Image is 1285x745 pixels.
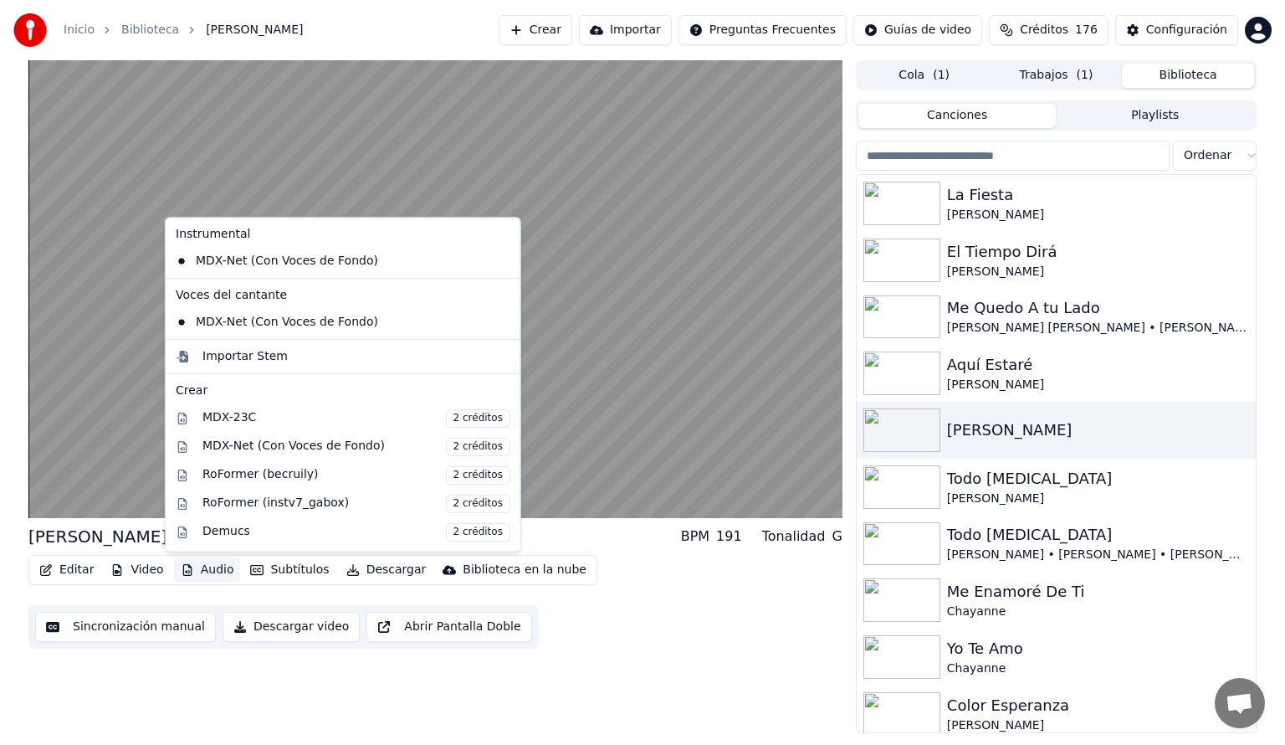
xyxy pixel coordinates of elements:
[169,221,517,248] div: Instrumental
[947,296,1249,320] div: Me Quedo A tu Lado
[1075,22,1098,39] span: 176
[681,527,709,547] div: BPM
[1215,678,1265,728] a: Chat abierto
[947,320,1249,337] div: [PERSON_NAME] [PERSON_NAME] • [PERSON_NAME]
[33,558,100,582] button: Editar
[64,22,303,39] nav: breadcrumb
[202,438,510,456] div: MDX-Net (Con Voces de Fondo)
[176,383,510,399] div: Crear
[1020,22,1068,39] span: Créditos
[947,264,1249,280] div: [PERSON_NAME]
[445,495,509,513] span: 2 créditos
[174,558,241,582] button: Audio
[947,207,1249,223] div: [PERSON_NAME]
[202,523,510,542] div: Demucs
[169,309,492,336] div: MDX-Net (Con Voces de Fondo)
[947,717,1249,734] div: [PERSON_NAME]
[1122,64,1254,88] button: Biblioteca
[947,694,1249,717] div: Color Esperanza
[947,523,1249,547] div: Todo [MEDICAL_DATA]
[206,22,303,39] span: [PERSON_NAME]
[947,240,1249,264] div: El Tiempo Dirá
[947,604,1249,620] div: Chayanne
[991,64,1123,88] button: Trabajos
[35,612,216,642] button: Sincronización manual
[499,15,572,45] button: Crear
[947,637,1249,660] div: Yo Te Amo
[853,15,982,45] button: Guías de video
[445,466,509,485] span: 2 créditos
[989,15,1108,45] button: Créditos176
[1146,22,1227,39] div: Configuración
[340,558,433,582] button: Descargar
[445,523,509,542] span: 2 créditos
[947,467,1249,491] div: Todo [MEDICAL_DATA]
[463,562,586,578] div: Biblioteca en la nube
[243,558,335,582] button: Subtítulos
[947,547,1249,563] div: [PERSON_NAME] • [PERSON_NAME] • [PERSON_NAME]
[947,183,1249,207] div: La Fiesta
[762,527,826,547] div: Tonalidad
[678,15,847,45] button: Preguntas Frecuentes
[947,491,1249,507] div: [PERSON_NAME]
[858,104,1057,128] button: Canciones
[716,527,742,547] div: 191
[202,495,510,513] div: RoFormer (instv7_gabox)
[202,466,510,485] div: RoFormer (becruily)
[579,15,672,45] button: Importar
[202,409,510,428] div: MDX-23C
[933,67,950,84] span: ( 1 )
[1184,147,1231,164] span: Ordenar
[947,419,1249,442] div: [PERSON_NAME]
[366,612,531,642] button: Abrir Pantalla Doble
[13,13,47,47] img: youka
[202,348,288,365] div: Importar Stem
[169,248,492,275] div: MDX-Net (Con Voces de Fondo)
[1115,15,1238,45] button: Configuración
[947,353,1249,377] div: Aquí Estaré
[445,409,509,428] span: 2 créditos
[28,525,167,548] div: [PERSON_NAME]
[858,64,991,88] button: Cola
[169,282,517,309] div: Voces del cantante
[64,22,95,39] a: Inicio
[121,22,179,39] a: Biblioteca
[947,660,1249,677] div: Chayanne
[223,612,360,642] button: Descargar video
[832,527,842,547] div: G
[947,377,1249,393] div: [PERSON_NAME]
[104,558,170,582] button: Video
[445,438,509,456] span: 2 créditos
[947,580,1249,604] div: Me Enamoré De Ti
[1077,67,1093,84] span: ( 1 )
[1056,104,1254,128] button: Playlists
